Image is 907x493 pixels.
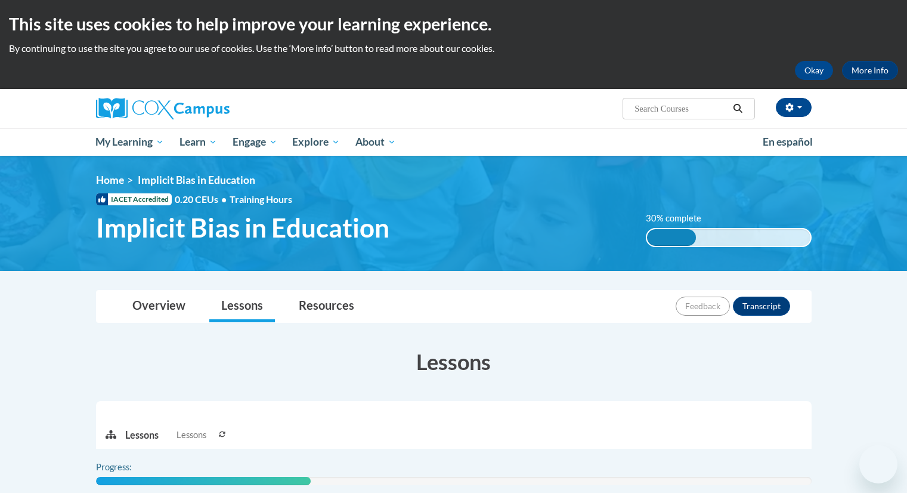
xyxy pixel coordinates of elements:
[95,135,164,149] span: My Learning
[88,128,172,156] a: My Learning
[676,297,730,316] button: Feedback
[292,135,340,149] span: Explore
[96,98,323,119] a: Cox Campus
[755,130,821,155] a: En español
[179,135,217,149] span: Learn
[96,98,230,119] img: Cox Campus
[125,429,159,442] p: Lessons
[233,135,277,149] span: Engage
[209,291,275,322] a: Lessons
[175,193,230,206] span: 0.20 CEUs
[9,42,898,55] p: By continuing to use the site you agree to our use of cookies. Use the ‘More info’ button to read...
[729,101,747,116] button: Search
[733,297,790,316] button: Transcript
[355,135,396,149] span: About
[230,193,292,205] span: Training Hours
[96,461,165,474] label: Progress:
[221,193,227,205] span: •
[172,128,225,156] a: Learn
[284,128,348,156] a: Explore
[763,135,813,148] span: En español
[647,229,696,246] div: 30% complete
[842,61,898,80] a: More Info
[120,291,197,322] a: Overview
[795,61,833,80] button: Okay
[96,174,124,186] a: Home
[96,347,812,377] h3: Lessons
[96,193,172,205] span: IACET Accredited
[859,445,897,483] iframe: Button to launch messaging window
[225,128,285,156] a: Engage
[78,128,829,156] div: Main menu
[177,429,206,442] span: Lessons
[633,101,729,116] input: Search Courses
[138,174,255,186] span: Implicit Bias in Education
[287,291,366,322] a: Resources
[9,12,898,36] h2: This site uses cookies to help improve your learning experience.
[348,128,404,156] a: About
[96,212,389,244] span: Implicit Bias in Education
[646,212,714,225] label: 30% complete
[776,98,812,117] button: Account Settings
